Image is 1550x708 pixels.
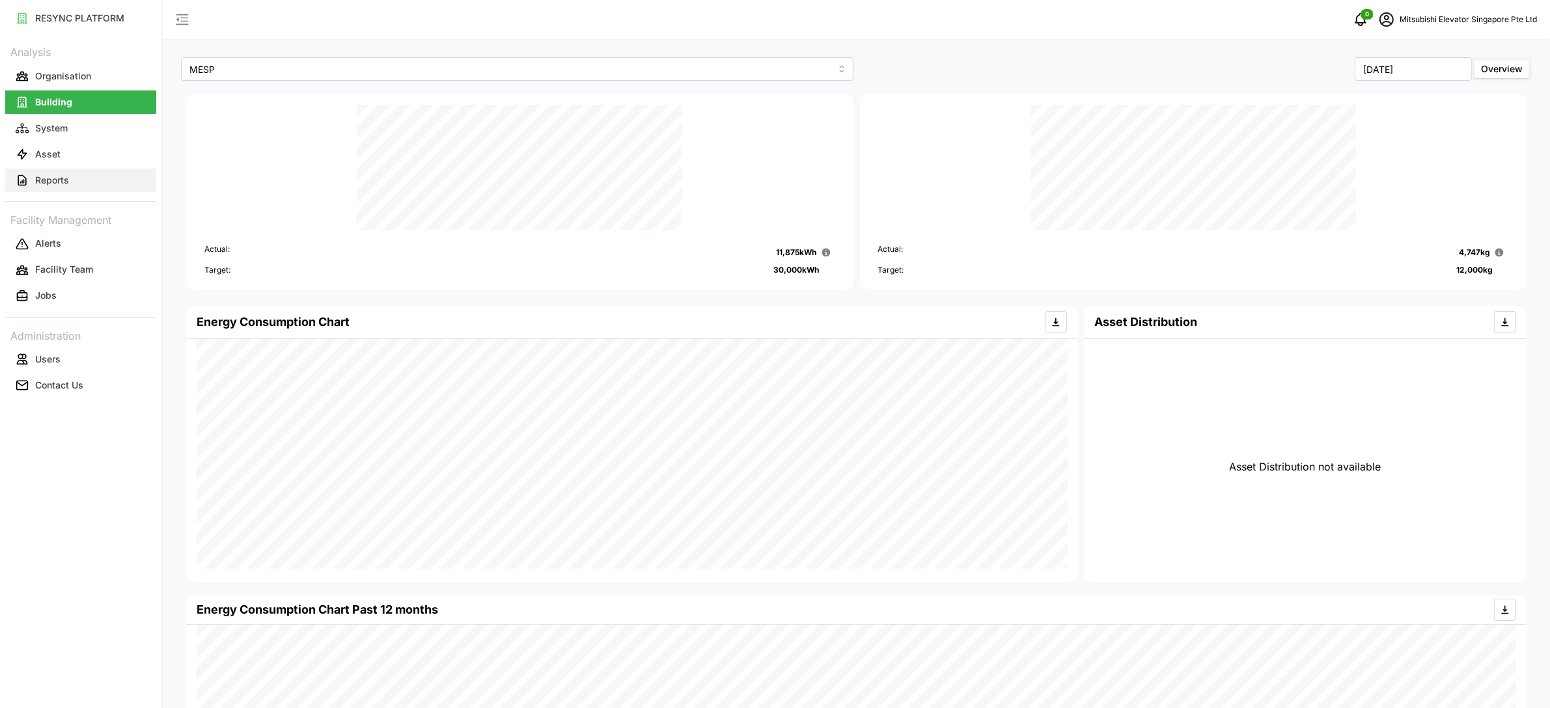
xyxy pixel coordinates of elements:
button: schedule [1374,7,1400,33]
a: RESYNC PLATFORM [5,5,156,31]
p: 12,000 kg [1456,264,1493,277]
p: Alerts [35,237,61,250]
a: System [5,115,156,141]
p: Target: [878,264,904,277]
a: Contact Us [5,372,156,398]
p: 11,875 kWh [777,247,817,259]
h4: Energy Consumption Chart [197,314,350,331]
p: Actual: [878,243,904,262]
p: Reports [35,174,69,187]
p: 30,000 kWh [774,264,820,277]
p: Mitsubishi Elevator Singapore Pte Ltd [1400,14,1537,26]
button: Reports [5,169,156,192]
div: Asset Distribution not available [1094,339,1516,595]
p: RESYNC PLATFORM [35,12,124,25]
p: Target: [204,264,230,277]
button: Building [5,90,156,114]
button: notifications [1348,7,1374,33]
a: Asset [5,141,156,167]
a: Reports [5,167,156,193]
p: Building [35,96,72,109]
p: 4,747 kg [1459,247,1490,259]
p: Asset [35,148,61,161]
a: Alerts [5,231,156,257]
a: Organisation [5,63,156,89]
p: Facility Management [5,210,156,228]
a: Users [5,346,156,372]
a: Jobs [5,283,156,309]
button: Asset [5,143,156,166]
p: Contact Us [35,379,83,392]
p: Facility Team [35,263,93,276]
span: 0 [1365,10,1369,19]
p: Organisation [35,70,91,83]
p: Users [35,353,61,366]
span: Overview [1481,63,1523,74]
button: Jobs [5,284,156,308]
button: Organisation [5,64,156,88]
button: Contact Us [5,374,156,397]
p: Energy Consumption Chart Past 12 months [197,601,438,619]
a: Building [5,89,156,115]
p: Administration [5,325,156,344]
button: RESYNC PLATFORM [5,7,156,30]
a: Facility Team [5,257,156,283]
button: Facility Team [5,258,156,282]
p: System [35,122,68,135]
h4: Asset Distribution [1094,314,1197,331]
p: Actual: [204,243,230,262]
p: Analysis [5,42,156,61]
button: Users [5,347,156,371]
input: Select Month [1355,57,1472,81]
p: Jobs [35,289,57,302]
button: Alerts [5,232,156,256]
button: System [5,116,156,140]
